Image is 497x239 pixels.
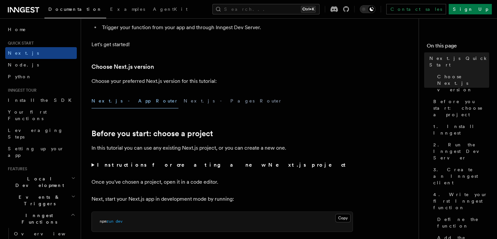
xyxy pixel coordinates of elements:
span: AgentKit [153,7,188,12]
a: Next.js Quick Start [427,52,489,71]
span: Node.js [8,62,39,67]
p: Next, start your Next.js app in development mode by running: [91,194,353,204]
span: Next.js Quick Start [429,55,489,68]
p: Choose your preferred Next.js version for this tutorial: [91,77,353,86]
span: Inngest Functions [5,212,71,225]
span: Examples [110,7,145,12]
a: Before you start: choose a project [431,96,489,120]
span: run [107,219,113,224]
a: Define the function [435,213,489,232]
a: Sign Up [449,4,492,14]
span: Next.js [8,50,39,56]
span: Setting up your app [8,146,64,158]
a: Next.js [5,47,77,59]
strong: Instructions for creating a new Next.js project [97,162,348,168]
button: Next.js - App Router [91,94,178,108]
span: npm [100,219,107,224]
a: 1. Install Inngest [431,120,489,139]
button: Copy [335,214,351,222]
span: 1. Install Inngest [433,123,489,136]
span: Choose Next.js version [437,73,489,93]
button: Toggle dark mode [360,5,375,13]
a: Choose Next.js version [435,71,489,96]
button: Inngest Functions [5,210,77,228]
button: Search...Ctrl+K [212,4,320,14]
a: Examples [106,2,149,18]
a: Install the SDK [5,94,77,106]
span: Install the SDK [8,98,75,103]
p: In this tutorial you can use any existing Next.js project, or you can create a new one. [91,143,353,153]
a: Home [5,24,77,35]
span: Your first Functions [8,109,47,121]
button: Events & Triggers [5,191,77,210]
h4: On this page [427,42,489,52]
a: Python [5,71,77,83]
li: Trigger your function from your app and through Inngest Dev Server. [100,23,353,32]
a: Documentation [44,2,106,18]
a: Node.js [5,59,77,71]
span: Documentation [48,7,102,12]
a: 3. Create an Inngest client [431,164,489,189]
span: Quick start [5,41,34,46]
button: Next.js - Pages Router [184,94,282,108]
span: 3. Create an Inngest client [433,166,489,186]
a: 4. Write your first Inngest function [431,189,489,213]
span: 4. Write your first Inngest function [433,191,489,211]
span: 2. Run the Inngest Dev Server [433,141,489,161]
p: Once you've chosen a project, open it in a code editor. [91,177,353,187]
p: Let's get started! [91,40,353,49]
span: Features [5,166,27,172]
a: Before you start: choose a project [91,129,213,138]
a: Contact sales [386,4,446,14]
a: 2. Run the Inngest Dev Server [431,139,489,164]
a: Setting up your app [5,143,77,161]
span: Python [8,74,32,79]
button: Local Development [5,173,77,191]
span: Leveraging Steps [8,128,63,139]
a: AgentKit [149,2,191,18]
a: Your first Functions [5,106,77,124]
span: Inngest tour [5,88,37,93]
span: dev [116,219,123,224]
span: Local Development [5,175,71,189]
span: Before you start: choose a project [433,98,489,118]
kbd: Ctrl+K [301,6,316,12]
span: Events & Triggers [5,194,71,207]
span: Home [8,26,26,33]
span: Define the function [437,216,489,229]
span: Overview [14,231,81,236]
a: Leveraging Steps [5,124,77,143]
summary: Instructions for creating a new Next.js project [91,160,353,170]
a: Choose Next.js version [91,62,154,71]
